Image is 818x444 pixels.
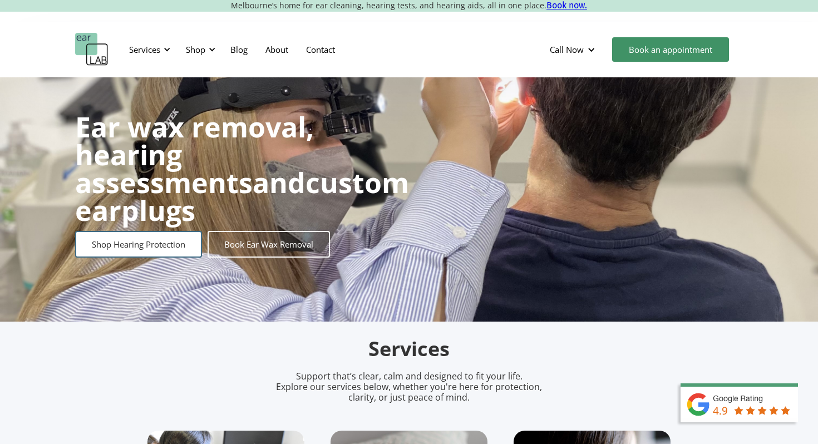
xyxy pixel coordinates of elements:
h2: Services [147,336,671,362]
div: Services [122,33,174,66]
div: Services [129,44,160,55]
strong: Ear wax removal, hearing assessments [75,108,314,201]
h1: and [75,113,409,224]
strong: custom earplugs [75,164,409,229]
div: Shop [186,44,205,55]
div: Shop [179,33,219,66]
a: Book an appointment [612,37,729,62]
a: Shop Hearing Protection [75,231,202,258]
a: Book Ear Wax Removal [208,231,330,258]
a: Contact [297,33,344,66]
a: home [75,33,109,66]
div: Call Now [550,44,584,55]
a: Blog [221,33,257,66]
a: About [257,33,297,66]
p: Support that’s clear, calm and designed to fit your life. Explore our services below, whether you... [262,371,556,403]
div: Call Now [541,33,607,66]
